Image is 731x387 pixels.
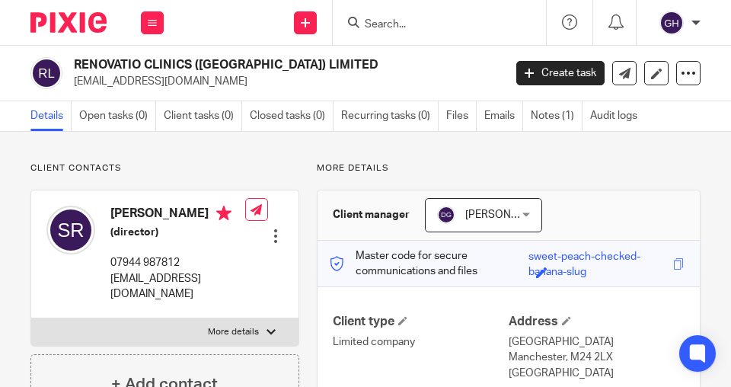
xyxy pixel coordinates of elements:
p: Client contacts [30,162,299,174]
img: svg%3E [46,206,95,254]
img: svg%3E [659,11,684,35]
p: Limited company [333,334,509,350]
img: svg%3E [437,206,455,224]
h4: Address [509,314,685,330]
p: [GEOGRAPHIC_DATA] [509,334,685,350]
h4: Client type [333,314,509,330]
a: Create task [516,61,605,85]
p: Manchester, M24 2LX [509,350,685,365]
div: sweet-peach-checked-banana-slug [528,249,669,267]
h2: RENOVATIO CLINICS ([GEOGRAPHIC_DATA]) LIMITED [74,57,410,73]
p: [GEOGRAPHIC_DATA] [509,366,685,381]
i: Primary [216,206,231,221]
p: [EMAIL_ADDRESS][DOMAIN_NAME] [74,74,493,89]
p: Master code for secure communications and files [329,248,528,280]
span: [PERSON_NAME] [465,209,549,220]
p: [EMAIL_ADDRESS][DOMAIN_NAME] [110,271,245,302]
p: More details [317,162,701,174]
h5: (director) [110,225,245,240]
a: Recurring tasks (0) [341,101,439,131]
a: Closed tasks (0) [250,101,334,131]
h4: [PERSON_NAME] [110,206,245,225]
a: Emails [484,101,523,131]
img: Pixie [30,12,107,33]
a: Open tasks (0) [79,101,156,131]
p: More details [208,326,259,338]
a: Files [446,101,477,131]
h3: Client manager [333,207,410,222]
a: Details [30,101,72,131]
img: svg%3E [30,57,62,89]
a: Client tasks (0) [164,101,242,131]
a: Notes (1) [531,101,583,131]
a: Audit logs [590,101,645,131]
input: Search [363,18,500,32]
p: 07944 987812 [110,255,245,270]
